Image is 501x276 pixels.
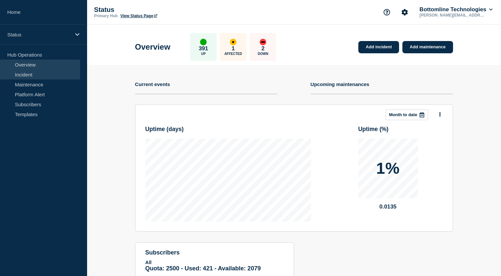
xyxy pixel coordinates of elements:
p: All [145,259,284,265]
span: Quota: 2500 - Used: 421 - Available: 2079 [145,265,261,272]
p: Primary Hub [94,14,118,18]
p: Affected [225,52,242,56]
a: View Status Page [120,14,157,18]
p: Up [201,52,206,56]
p: 0.0135 [358,204,418,210]
div: up [200,39,207,45]
h3: Uptime ( % ) [358,126,389,133]
h3: Uptime ( days ) [145,126,184,133]
div: down [260,39,266,45]
p: 391 [199,45,208,52]
p: Down [258,52,268,56]
p: 1% [376,161,400,176]
p: Status [94,6,226,14]
h4: Current events [135,81,170,87]
p: Month to date [389,112,417,117]
p: 1 [232,45,235,52]
h4: Upcoming maintenances [311,81,370,87]
p: Status [7,32,71,37]
h1: Overview [135,42,171,52]
p: [PERSON_NAME][EMAIL_ADDRESS][PERSON_NAME][DOMAIN_NAME] [418,13,487,18]
div: affected [230,39,236,45]
button: Account settings [398,5,412,19]
button: Month to date [385,110,428,120]
h4: subscribers [145,249,284,256]
button: Support [380,5,394,19]
p: 2 [262,45,265,52]
a: Add incident [358,41,399,53]
a: Add maintenance [402,41,453,53]
button: Bottomline Technologies [418,6,494,13]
